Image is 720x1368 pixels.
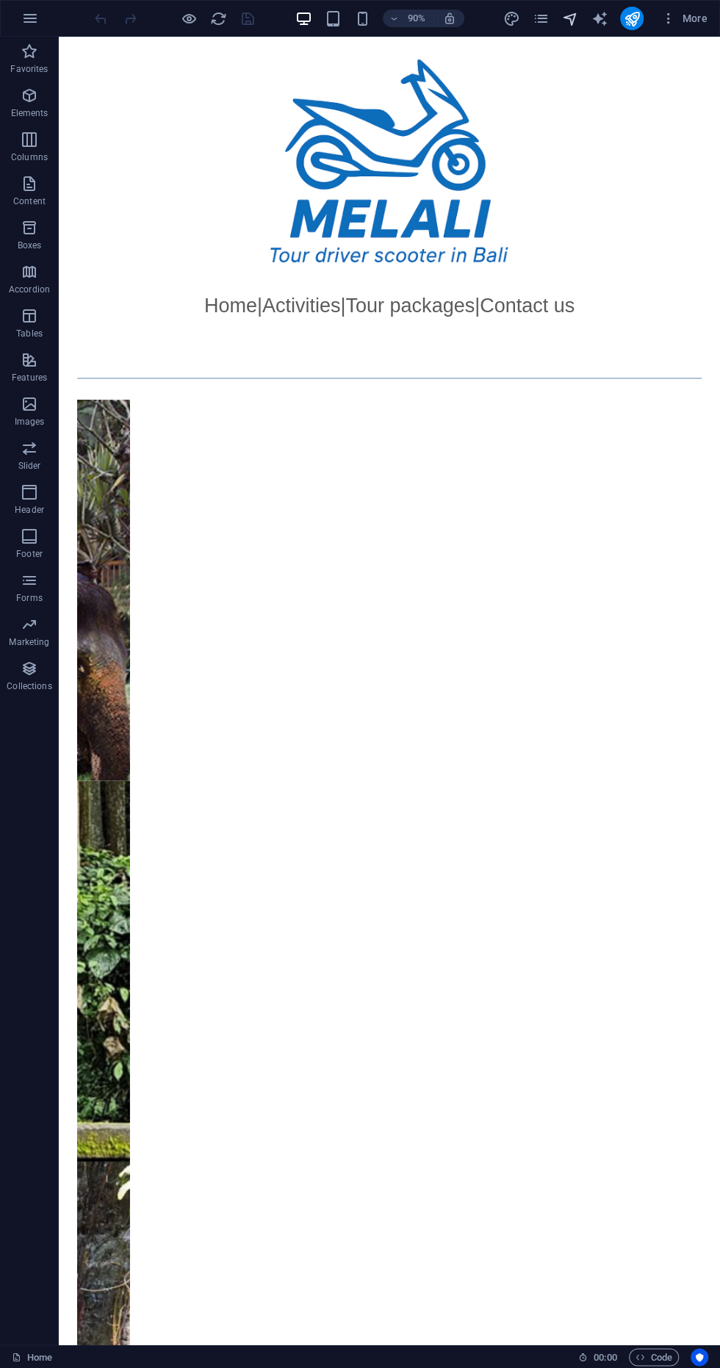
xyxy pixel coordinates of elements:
[9,284,50,295] p: Accordion
[655,7,713,30] button: More
[18,460,41,472] p: Slider
[591,10,608,27] i: AI Writer
[561,10,578,27] i: Navigator
[604,1351,606,1362] span: :
[661,11,708,26] span: More
[16,592,43,604] p: Forms
[503,10,519,27] i: Design (Ctrl+Alt+Y)
[9,636,49,648] p: Marketing
[532,10,550,27] button: pages
[383,10,435,27] button: 90%
[691,1348,708,1366] button: Usercentrics
[16,548,43,560] p: Footer
[12,372,47,384] p: Features
[16,328,43,339] p: Tables
[210,10,227,27] i: Reload page
[15,504,44,516] p: Header
[623,10,640,27] i: Publish
[13,195,46,207] p: Content
[561,10,579,27] button: navigator
[7,680,51,692] p: Collections
[532,10,549,27] i: Pages (Ctrl+Alt+S)
[18,240,42,251] p: Boxes
[594,1348,616,1366] span: 00 00
[15,416,45,428] p: Images
[629,1348,679,1366] button: Code
[11,107,48,119] p: Elements
[11,151,48,163] p: Columns
[591,10,608,27] button: text_generator
[12,1348,52,1366] a: Click to cancel selection. Double-click to open Pages
[10,63,48,75] p: Favorites
[636,1348,672,1366] span: Code
[620,7,644,30] button: publish
[503,10,520,27] button: design
[578,1348,617,1366] h6: Session time
[443,12,456,25] i: On resize automatically adjust zoom level to fit chosen device.
[405,10,428,27] h6: 90%
[209,10,227,27] button: reload
[180,10,198,27] button: Click here to leave preview mode and continue editing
